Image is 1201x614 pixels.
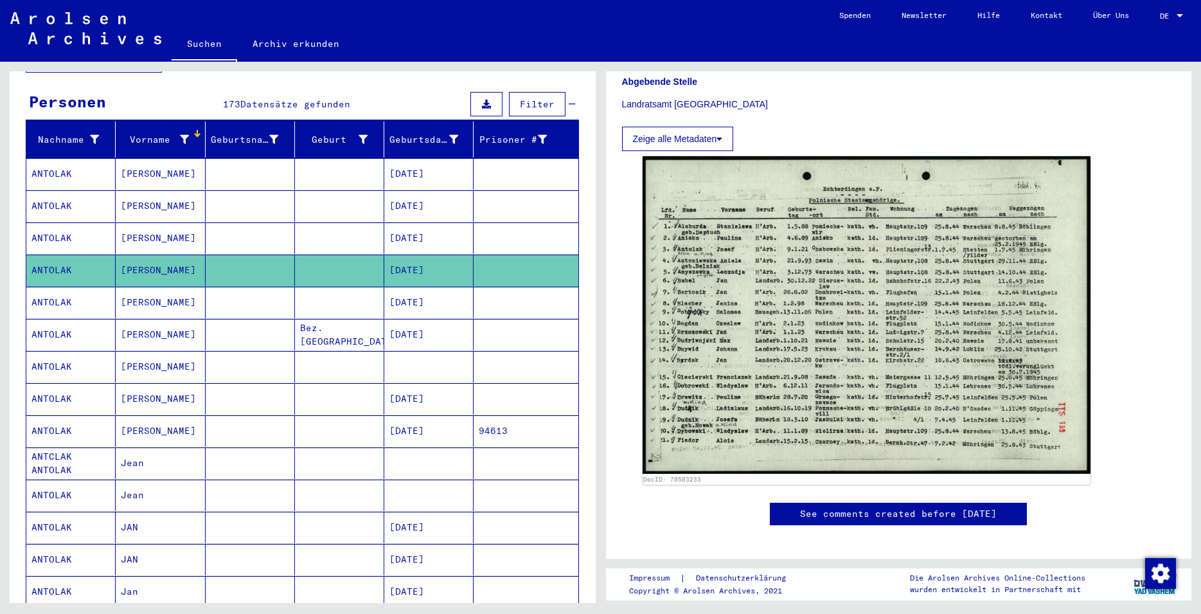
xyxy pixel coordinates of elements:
[520,98,555,110] span: Filter
[1145,558,1176,589] img: Zustimmung ändern
[389,133,458,147] div: Geburtsdatum
[384,319,474,350] mat-cell: [DATE]
[211,129,294,150] div: Geburtsname
[26,512,116,543] mat-cell: ANTOLAK
[474,122,578,158] mat-header-cell: Prisoner #
[26,351,116,383] mat-cell: ANTOLAK
[211,133,278,147] div: Geburtsname
[26,287,116,318] mat-cell: ANTOLAK
[384,255,474,286] mat-cell: [DATE]
[384,576,474,608] mat-cell: [DATE]
[1131,568,1179,600] img: yv_logo.png
[29,90,106,113] div: Personen
[26,319,116,350] mat-cell: ANTOLAK
[26,222,116,254] mat-cell: ANTOLAK
[116,319,205,350] mat-cell: [PERSON_NAME]
[26,190,116,222] mat-cell: ANTOLAK
[206,122,295,158] mat-header-cell: Geburtsname
[800,507,997,521] a: See comments created before [DATE]
[479,129,562,150] div: Prisoner #
[384,122,474,158] mat-header-cell: Geburtsdatum
[384,190,474,222] mat-cell: [DATE]
[121,133,188,147] div: Vorname
[116,480,205,511] mat-cell: Jean
[223,98,240,110] span: 173
[237,28,355,59] a: Archiv erkunden
[26,122,116,158] mat-header-cell: Nachname
[31,133,99,147] div: Nachname
[643,476,701,483] a: DocID: 70503233
[240,98,350,110] span: Datensätze gefunden
[384,544,474,575] mat-cell: [DATE]
[116,122,205,158] mat-header-cell: Vorname
[26,255,116,286] mat-cell: ANTOLAK
[116,287,205,318] mat-cell: [PERSON_NAME]
[116,383,205,415] mat-cell: [PERSON_NAME]
[300,129,384,150] div: Geburt‏
[295,319,384,350] mat-cell: Bez. [GEOGRAPHIC_DATA]
[384,222,474,254] mat-cell: [DATE]
[1160,12,1174,21] span: DE
[116,190,205,222] mat-cell: [PERSON_NAME]
[10,12,161,44] img: Arolsen_neg.svg
[116,158,205,190] mat-cell: [PERSON_NAME]
[116,447,205,479] mat-cell: Jean
[389,129,474,150] div: Geburtsdatum
[116,255,205,286] mat-cell: [PERSON_NAME]
[295,122,384,158] mat-header-cell: Geburt‏
[116,576,205,608] mat-cell: Jan
[629,572,801,585] div: |
[384,383,474,415] mat-cell: [DATE]
[116,544,205,575] mat-cell: JAN
[116,512,205,543] mat-cell: JAN
[910,584,1085,595] p: wurden entwickelt in Partnerschaft mit
[474,415,578,447] mat-cell: 94613
[384,158,474,190] mat-cell: [DATE]
[26,158,116,190] mat-cell: ANTOLAK
[686,572,801,585] a: Datenschutzerklärung
[116,351,205,383] mat-cell: [PERSON_NAME]
[172,28,237,62] a: Suchen
[121,129,204,150] div: Vorname
[26,383,116,415] mat-cell: ANTOLAK
[643,156,1091,474] img: 001.jpg
[479,133,546,147] div: Prisoner #
[384,415,474,447] mat-cell: [DATE]
[26,544,116,575] mat-cell: ANTOLAK
[629,585,801,597] p: Copyright © Arolsen Archives, 2021
[622,127,734,151] button: Zeige alle Metadaten
[26,415,116,447] mat-cell: ANTOLAK
[384,512,474,543] mat-cell: [DATE]
[26,447,116,479] mat-cell: ANTCLAK ANTOLAK
[910,572,1085,584] p: Die Arolsen Archives Online-Collections
[622,77,697,87] b: Abgebende Stelle
[31,129,115,150] div: Nachname
[26,576,116,608] mat-cell: ANTOLAK
[509,92,565,116] button: Filter
[116,415,205,447] mat-cell: [PERSON_NAME]
[26,480,116,511] mat-cell: ANTOLAK
[300,133,368,147] div: Geburt‏
[629,572,680,585] a: Impressum
[116,222,205,254] mat-cell: [PERSON_NAME]
[622,98,1176,111] p: Landratsamt [GEOGRAPHIC_DATA]
[384,287,474,318] mat-cell: [DATE]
